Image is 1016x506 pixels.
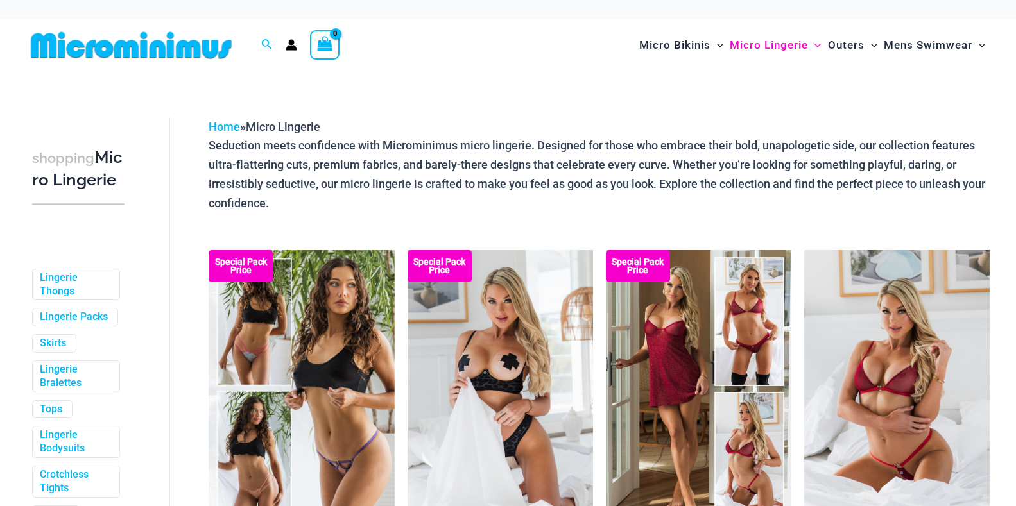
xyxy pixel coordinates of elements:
a: Home [209,120,240,133]
h3: Micro Lingerie [32,147,125,191]
span: Menu Toggle [808,29,821,62]
span: Menu Toggle [710,29,723,62]
span: Menu Toggle [972,29,985,62]
a: OutersMenu ToggleMenu Toggle [825,26,881,65]
nav: Site Navigation [634,24,990,67]
span: » [209,120,320,133]
span: Micro Lingerie [246,120,320,133]
b: Special Pack Price [408,258,472,274]
span: shopping [32,150,94,166]
span: Menu Toggle [865,29,877,62]
a: Lingerie Bralettes [40,363,110,390]
a: Skirts [40,337,66,350]
span: Micro Bikinis [639,29,710,62]
b: Special Pack Price [606,258,670,274]
p: Seduction meets confidence with Microminimus micro lingerie. Designed for those who embrace their... [209,136,990,212]
span: Micro Lingerie [730,29,808,62]
span: Outers [828,29,865,62]
img: MM SHOP LOGO FLAT [26,31,237,60]
a: View Shopping Cart, empty [310,30,340,60]
a: Mens SwimwearMenu ToggleMenu Toggle [881,26,988,65]
a: Lingerie Packs [40,310,108,324]
b: Special Pack Price [209,258,273,274]
a: Lingerie Thongs [40,271,110,298]
a: Micro BikinisMenu ToggleMenu Toggle [636,26,727,65]
a: Search icon link [261,37,273,53]
a: Crotchless Tights [40,468,110,495]
a: Lingerie Bodysuits [40,428,110,455]
a: Micro LingerieMenu ToggleMenu Toggle [727,26,824,65]
a: Account icon link [286,39,297,51]
a: Tops [40,403,62,416]
span: Mens Swimwear [884,29,972,62]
